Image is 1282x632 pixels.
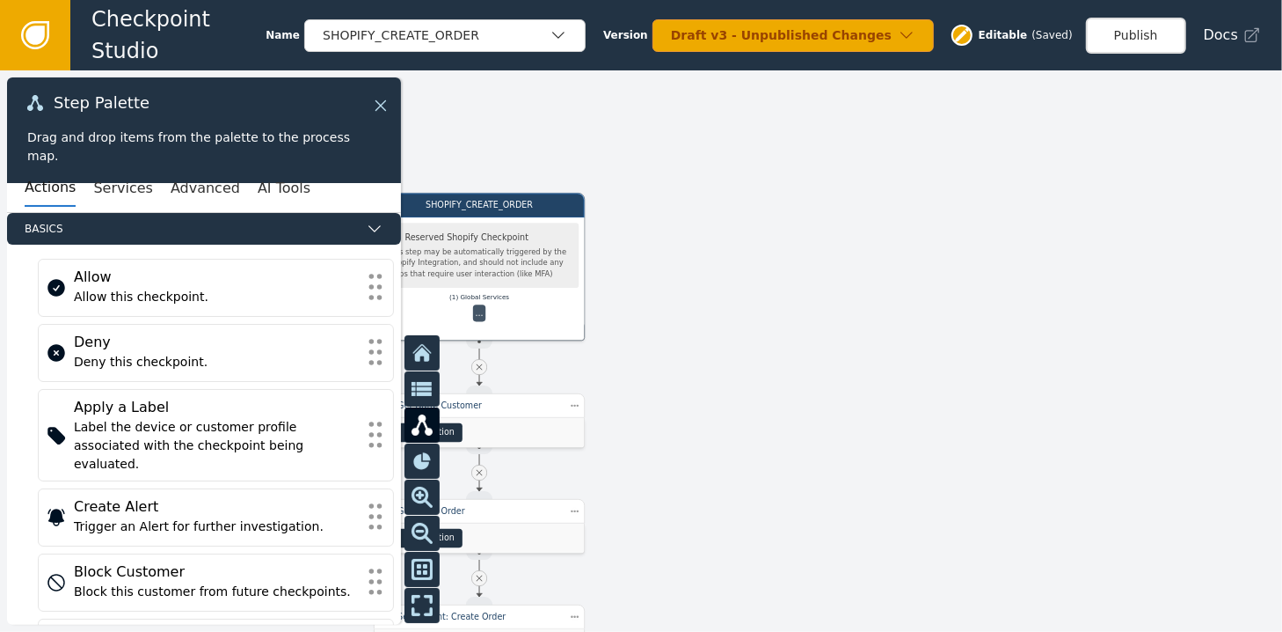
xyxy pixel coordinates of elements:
div: Get Data: Customer [397,400,561,412]
div: Create Alert [74,496,358,518]
div: Reserved Shopify Checkpoint [388,231,571,244]
button: Publish [1086,18,1186,54]
div: Block Customer [74,562,358,583]
span: Checkpoint Studio [91,4,266,67]
div: Integration [408,426,455,438]
span: Basics [25,221,359,237]
div: This step may be automatically triggered by the Shopify Integration, and should not include any s... [388,246,571,280]
span: Step Palette [54,95,149,111]
button: Actions [25,170,76,207]
div: Label the device or customer profile associated with the checkpoint being evaluated. [74,418,358,474]
div: ( Saved ) [1031,27,1072,43]
button: AI Tools [258,170,310,207]
div: SHOPIFY_CREATE_ORDER [323,26,550,45]
div: Allow [74,267,358,288]
div: Send Event: Create Order [397,611,561,623]
div: Drag and drop items from the palette to the process map. [27,129,381,165]
div: Trigger an Alert for further investigation. [74,518,358,536]
button: Services [93,170,152,207]
div: SHOPIFY_CREATE_ORDER [398,199,561,211]
span: Version [603,27,648,43]
div: ( 1 ) Global Services [380,292,579,305]
div: Allow this checkpoint. [74,288,358,306]
div: Block this customer from future checkpoints. [74,583,358,601]
span: Editable [979,27,1028,43]
span: Docs [1204,25,1238,46]
div: Integration [408,532,455,544]
div: Get Data: Order [397,505,561,518]
div: Deny this checkpoint. [74,353,358,371]
button: Advanced [171,170,240,207]
span: Name [266,27,300,43]
div: ... [476,307,484,320]
div: Draft v3 - Unpublished Changes [671,26,898,45]
div: Apply a Label [74,397,358,418]
div: Deny [74,332,358,353]
button: Draft v3 - Unpublished Changes [652,19,934,52]
button: SHOPIFY_CREATE_ORDER [304,19,586,52]
a: Docs [1204,25,1261,46]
